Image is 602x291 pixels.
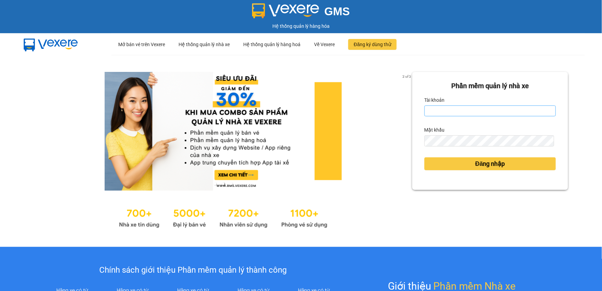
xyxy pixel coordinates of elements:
li: slide item 2 [222,182,225,185]
span: Đăng ký dùng thử [354,41,391,48]
span: Đăng nhập [475,159,505,169]
button: Đăng nhập [424,157,556,170]
label: Tài khoản [424,95,445,105]
p: 2 of 3 [400,72,412,81]
div: Hệ thống quản lý nhà xe [179,34,230,55]
div: Về Vexere [314,34,335,55]
input: Mật khẩu [424,135,554,146]
img: Statistics.png [119,204,328,230]
span: GMS [325,5,350,18]
input: Tài khoản [424,105,556,116]
button: next slide / item [403,72,412,191]
li: slide item 1 [214,182,216,185]
div: Chính sách giới thiệu Phần mềm quản lý thành công [42,264,344,277]
button: Đăng ký dùng thử [348,39,397,50]
img: logo 2 [252,3,319,18]
div: Hệ thống quản lý hàng hoá [243,34,300,55]
div: Mở bán vé trên Vexere [118,34,165,55]
div: Phần mềm quản lý nhà xe [424,81,556,91]
label: Mật khẩu [424,124,445,135]
li: slide item 3 [230,182,233,185]
img: mbUUG5Q.png [17,33,85,56]
div: Hệ thống quản lý hàng hóa [2,22,600,30]
button: previous slide / item [34,72,43,191]
a: GMS [252,10,350,16]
